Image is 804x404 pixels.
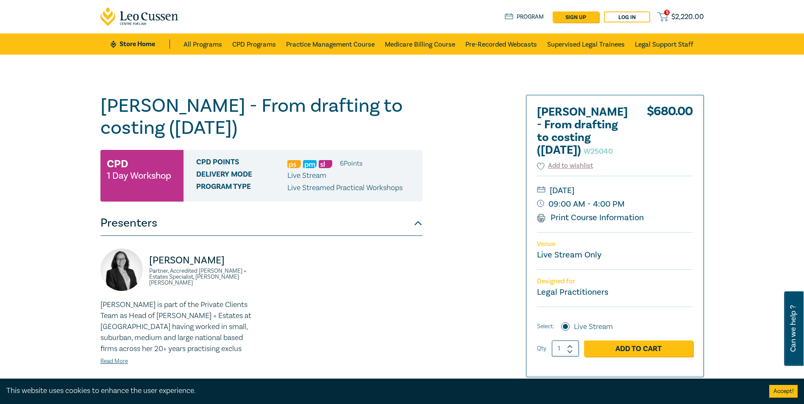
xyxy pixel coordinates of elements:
[537,277,693,285] p: Designed for
[789,296,797,361] span: Can we help ?
[107,172,171,180] small: 1 Day Workshop
[537,161,593,171] button: Add to wishlist
[604,11,650,22] a: Log in
[111,39,170,49] a: Store Home
[196,183,287,194] span: Program type
[635,33,693,55] a: Legal Support Staff
[100,210,423,236] button: Presenters
[547,33,625,55] a: Supervised Legal Trainees
[196,158,287,169] span: CPD Points
[107,156,128,172] h3: CPD
[232,33,276,55] a: CPD Programs
[196,170,287,181] span: Delivery Mode
[553,11,599,22] a: sign up
[100,299,256,354] p: [PERSON_NAME] is part of the Private Clients Team as Head of [PERSON_NAME] + Estates at [GEOGRAPH...
[537,240,693,248] p: Venue
[149,254,256,267] p: [PERSON_NAME]
[537,197,693,211] small: 09:00 AM - 4:00 PM
[6,385,757,396] div: This website uses cookies to enhance the user experience.
[537,106,630,157] h2: [PERSON_NAME] - From drafting to costing ([DATE])
[184,33,222,55] a: All Programs
[769,385,798,398] button: Accept cookies
[552,340,579,357] input: 1
[574,321,613,332] label: Live Stream
[385,33,455,55] a: Medicare Billing Course
[537,322,554,331] span: Select:
[340,158,362,169] li: 6 Point s
[287,183,403,194] p: Live Streamed Practical Workshops
[584,340,693,357] a: Add to Cart
[100,95,423,139] h1: [PERSON_NAME] - From drafting to costing ([DATE])
[319,160,332,168] img: Substantive Law
[537,212,644,223] a: Print Course Information
[647,106,693,161] div: $ 680.00
[537,184,693,197] small: [DATE]
[537,287,608,298] small: Legal Practitioners
[100,249,143,291] img: https://s3.ap-southeast-2.amazonaws.com/leo-cussen-store-production-content/Contacts/Naomi%20Guye...
[671,12,704,22] span: $ 2,220.00
[664,10,670,15] span: 5
[537,249,601,260] a: Live Stream Only
[584,147,613,156] small: W25040
[100,357,128,365] a: Read More
[149,268,256,286] small: Partner, Accredited [PERSON_NAME] + Estates Specialist, [PERSON_NAME] [PERSON_NAME]
[537,344,546,353] label: Qty
[465,33,537,55] a: Pre-Recorded Webcasts
[287,160,301,168] img: Professional Skills
[505,12,544,22] a: Program
[286,33,375,55] a: Practice Management Course
[287,171,326,180] span: Live Stream
[303,160,317,168] img: Practice Management & Business Skills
